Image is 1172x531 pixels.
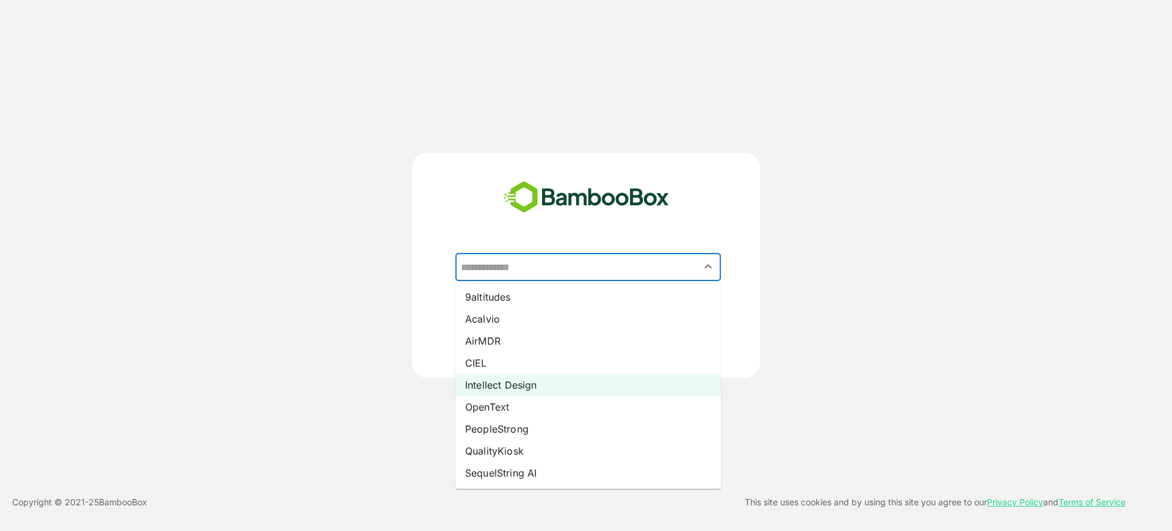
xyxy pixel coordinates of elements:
li: Acalvio [455,308,721,330]
a: Terms of Service [1058,497,1126,507]
button: Close [700,258,717,275]
li: 9altitudes [455,286,721,308]
p: Copyright © 2021- 25 BambooBox [12,495,147,510]
li: PeopleStrong [455,418,721,440]
p: This site uses cookies and by using this site you agree to our and [745,495,1126,510]
li: OpenText [455,396,721,418]
li: QualityKiosk [455,440,721,462]
li: AirMDR [455,330,721,352]
img: bamboobox [497,177,676,218]
li: CIEL [455,352,721,374]
a: Privacy Policy [987,497,1043,507]
li: Intellect Design [455,374,721,396]
li: SequelString AI [455,462,721,484]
